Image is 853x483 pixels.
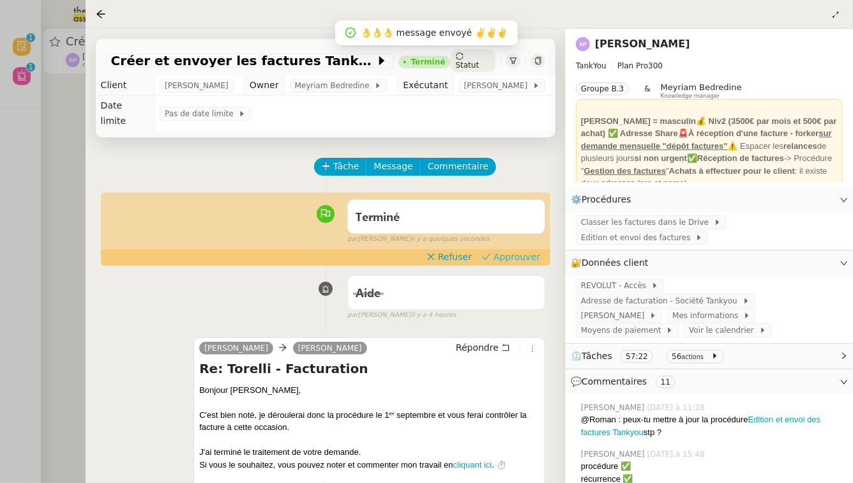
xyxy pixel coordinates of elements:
[199,342,273,354] a: [PERSON_NAME]
[477,250,545,264] button: Approuver
[581,413,843,438] div: @Roman : peux-tu mettre à jour la procédure stp ?
[456,61,479,70] span: Statut
[571,256,654,270] span: 🔐
[661,82,742,92] span: Meyriam Bedredine
[581,279,651,292] span: REVOLUT - Accès
[582,194,631,204] span: Procédures
[374,159,412,174] span: Message
[571,192,637,207] span: ⚙️
[571,376,681,387] span: 💬
[647,448,707,460] span: [DATE] à 15:48
[464,79,532,92] span: [PERSON_NAME]
[576,61,607,70] span: TankYou
[347,234,490,245] small: [PERSON_NAME]
[672,309,743,322] span: Mes informations
[581,216,714,229] span: Classer les factures dans le Drive
[581,402,647,413] span: [PERSON_NAME]
[576,82,629,95] nz-tag: Groupe B.3
[582,257,649,268] span: Données client
[635,153,784,163] strong: si non urgent✅Réception de factures
[648,61,663,70] span: 300
[584,166,667,176] u: Gestion des factures
[661,93,720,100] span: Knowledge manager
[581,231,695,244] span: Edition et envoi des factures
[356,288,381,300] span: Aide
[111,54,375,67] span: Créer et envoyer les factures Tankyou
[581,116,837,151] strong: [PERSON_NAME] = masculin💰 Niv2 (3500€ par mois et 500€ par achat) ✅ Adresse Share🚨À réception d'u...
[682,353,704,360] small: actions
[428,159,488,174] span: Commentaire
[617,61,648,70] span: Plan Pro
[689,324,759,337] span: Voir le calendrier
[566,344,853,369] div: ⏲️Tâches 57:22 56actions
[582,376,647,387] span: Commentaires
[165,107,238,120] span: Pas de date limite
[581,324,666,337] span: Moyens de paiement
[199,446,540,459] div: J'ai terminé le traitement de votre demande.
[96,96,155,131] td: Date limite
[571,351,729,361] span: ⏲️
[199,384,540,397] div: Bonjour [PERSON_NAME]﻿,
[96,75,155,96] td: Client
[411,234,490,245] span: il y a quelques secondes
[347,310,358,321] span: par
[333,159,359,174] span: Tâche
[566,250,853,275] div: 🔐Données client
[366,158,420,176] button: Message
[420,158,496,176] button: Commentaire
[347,310,456,321] small: [PERSON_NAME]
[293,342,367,354] a: [PERSON_NAME]
[566,369,853,394] div: 💬Commentaires 11
[581,309,649,322] span: [PERSON_NAME]
[199,459,540,471] div: Si vous le souhaitez, vous pouvez noter et commenter mon travail en . ⏱️
[581,415,820,437] a: Edition et envoi des factures Tankyou
[581,295,743,307] span: Adresse de facturation - Société Tankyou
[347,234,358,245] span: par
[783,141,817,151] strong: relances
[356,212,400,224] span: Terminé
[566,187,853,212] div: ⚙️Procédures
[581,115,838,190] div: ⚠️ Espacer les de plusieurs jours -> Procédure " " : il existe deux adresses (pro et perso)
[647,402,707,413] span: [DATE] à 11:28
[199,409,540,434] div: C'est bien noté, je déroulerai donc la procédure le 1ᵉʳ septembre et vous ferai contrôler la fact...
[656,376,676,388] nz-tag: 11
[621,350,653,363] nz-tag: 57:22
[581,460,843,473] div: procédure ✅
[438,250,472,263] span: Refuser
[661,82,742,99] app-user-label: Knowledge manager
[595,38,690,50] a: [PERSON_NAME]
[581,128,832,151] u: sur demande mensuelle "dépôt factures"
[453,460,492,470] a: cliquant ici
[411,310,457,321] span: il y a 4 heures
[644,82,650,99] span: &
[165,79,229,92] span: [PERSON_NAME]
[672,352,681,361] span: 56
[398,75,453,96] td: Exécutant
[451,341,515,355] button: Répondre
[581,448,647,460] span: [PERSON_NAME]
[576,37,590,51] img: svg
[411,58,446,66] div: Terminé
[244,75,284,96] td: Owner
[582,351,612,361] span: Tâches
[199,360,540,378] h4: Re: Torelli - Facturation
[456,341,499,354] span: Répondre
[669,166,795,176] strong: Achats à effectuer pour le client
[494,250,540,263] span: Approuver
[314,158,367,176] button: Tâche
[361,27,508,38] span: 👌👌👌 message envoyé ✌️✌️✌️
[295,79,375,92] span: Meyriam Bedredine
[421,250,477,264] button: Refuser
